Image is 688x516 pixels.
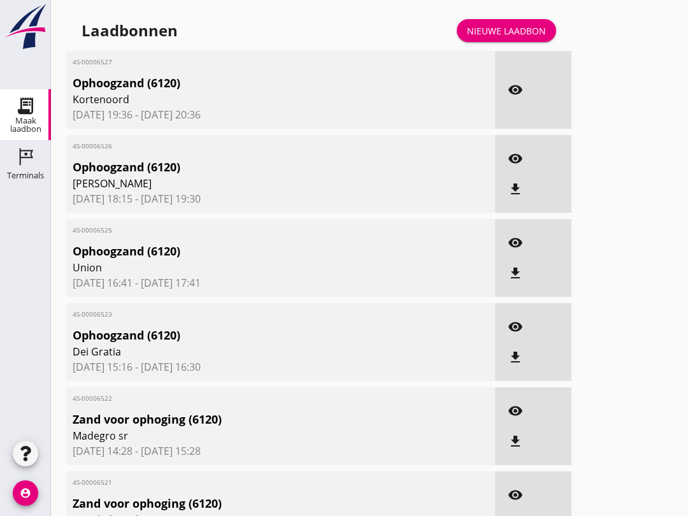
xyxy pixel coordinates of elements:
div: Terminals [7,171,44,180]
span: 4S-00006523 [73,310,419,319]
span: [DATE] 18:15 - [DATE] 19:30 [73,191,489,206]
span: Ophoogzand (6120) [73,159,419,176]
span: 4S-00006526 [73,141,419,151]
i: visibility [508,319,523,334]
i: visibility [508,487,523,503]
img: logo-small.a267ee39.svg [3,3,48,50]
i: visibility [508,235,523,250]
span: Ophoogzand (6120) [73,75,419,92]
a: Nieuwe laadbon [457,19,556,42]
div: Laadbonnen [82,20,178,41]
span: Zand voor ophoging (6120) [73,495,419,512]
span: Dei Gratia [73,344,419,359]
span: Zand voor ophoging (6120) [73,411,419,428]
i: visibility [508,403,523,419]
i: file_download [508,350,523,365]
span: 4S-00006522 [73,394,419,403]
span: 4S-00006521 [73,478,419,487]
span: Ophoogzand (6120) [73,327,419,344]
i: file_download [508,266,523,281]
span: [PERSON_NAME] [73,176,419,191]
span: 4S-00006527 [73,57,419,67]
span: [DATE] 14:28 - [DATE] 15:28 [73,443,489,459]
span: Kortenoord [73,92,419,107]
i: visibility [508,151,523,166]
span: Madegro sr [73,428,419,443]
div: Nieuwe laadbon [467,24,546,38]
span: Ophoogzand (6120) [73,243,419,260]
i: file_download [508,434,523,449]
span: [DATE] 16:41 - [DATE] 17:41 [73,275,489,290]
i: file_download [508,182,523,197]
span: [DATE] 19:36 - [DATE] 20:36 [73,107,489,122]
span: [DATE] 15:16 - [DATE] 16:30 [73,359,489,375]
i: visibility [508,82,523,97]
span: Union [73,260,419,275]
i: account_circle [13,480,38,506]
span: 4S-00006525 [73,226,419,235]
